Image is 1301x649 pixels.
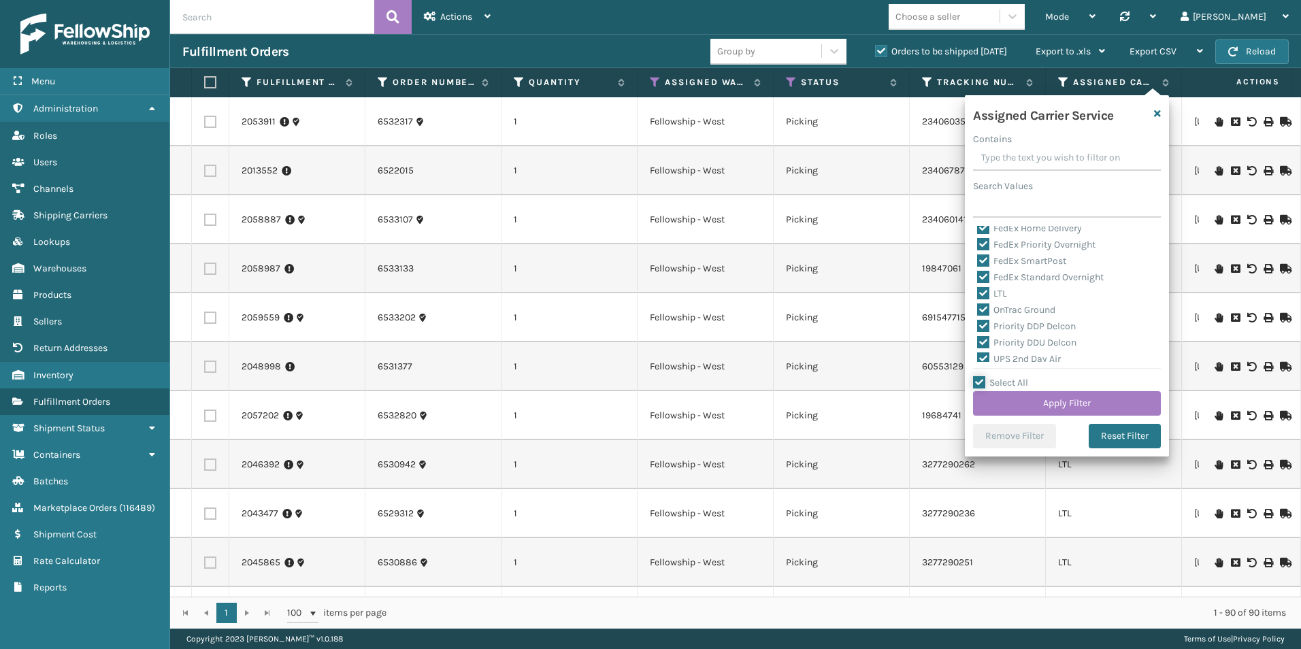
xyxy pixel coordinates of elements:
label: UPS 2nd Day Air [977,353,1061,365]
a: 6531377 [378,360,412,373]
td: 1 [501,97,638,146]
label: Quantity [529,76,611,88]
td: Fellowship - West [638,97,774,146]
td: Fellowship - West [638,538,774,587]
a: 6532317 [378,115,413,129]
td: 1 [501,440,638,489]
i: Print BOL [1264,117,1272,127]
td: 3277290240 [910,587,1046,636]
span: Mode [1045,11,1069,22]
div: Choose a seller [895,10,960,24]
td: 1 [501,146,638,195]
span: Actions [1193,71,1288,93]
label: Select All [973,377,1028,388]
label: FedEx Priority Overnight [977,239,1096,250]
i: Void BOL [1247,166,1255,176]
i: Print BOL [1264,411,1272,420]
span: items per page [287,603,386,623]
span: Channels [33,183,73,195]
td: 60553129 [910,342,1046,391]
span: Shipment Status [33,422,105,434]
td: LTL [1046,489,1182,538]
td: 1 [501,538,638,587]
span: Fulfillment Orders [33,396,110,407]
a: Terms of Use [1184,634,1231,644]
span: Actions [440,11,472,22]
i: On Hold [1215,509,1223,518]
i: Mark as Shipped [1280,166,1288,176]
label: FedEx Home Delivery [977,222,1082,234]
a: Privacy Policy [1233,634,1285,644]
td: Picking [774,587,910,636]
td: Picking [774,342,910,391]
td: 3277290262 [910,440,1046,489]
i: Cancel Fulfillment Order [1231,313,1239,322]
i: Void BOL [1247,313,1255,322]
td: LTL [1046,587,1182,636]
i: On Hold [1215,558,1223,567]
i: Print BOL [1264,460,1272,469]
i: On Hold [1215,264,1223,273]
div: Group by [717,44,755,59]
span: Menu [31,76,55,87]
i: Cancel Fulfillment Order [1231,362,1239,371]
a: 2059559 [242,311,280,324]
span: Return Addresses [33,342,108,354]
i: Cancel Fulfillment Order [1231,166,1239,176]
a: 6533107 [378,213,413,227]
span: Inventory [33,369,73,381]
h4: Assigned Carrier Service [973,103,1114,124]
label: Search Values [973,179,1033,193]
td: Picking [774,293,910,342]
span: Marketplace Orders [33,502,117,514]
td: 1 [501,293,638,342]
i: Mark as Shipped [1280,313,1288,322]
h3: Fulfillment Orders [182,44,289,60]
label: Priority DDP Delcon [977,320,1076,332]
i: Print BOL [1264,362,1272,371]
i: On Hold [1215,362,1223,371]
i: Cancel Fulfillment Order [1231,264,1239,273]
i: Cancel Fulfillment Order [1231,215,1239,224]
td: Fellowship - West [638,440,774,489]
td: 2340601410 [910,195,1046,244]
i: Void BOL [1247,411,1255,420]
i: Cancel Fulfillment Order [1231,460,1239,469]
i: Print BOL [1264,166,1272,176]
i: Print BOL [1264,509,1272,518]
a: 6532820 [378,409,416,422]
td: 1 [501,195,638,244]
i: Cancel Fulfillment Order [1231,117,1239,127]
span: Export CSV [1130,46,1176,57]
a: 6533202 [378,311,416,324]
i: Void BOL [1247,460,1255,469]
i: Void BOL [1247,558,1255,567]
a: 2045865 [242,556,280,569]
i: Cancel Fulfillment Order [1231,411,1239,420]
label: Order Number [393,76,475,88]
td: Fellowship - West [638,489,774,538]
a: 1 [216,603,237,623]
img: logo [20,14,150,54]
td: 1 [501,244,638,293]
td: 2340678711 [910,146,1046,195]
span: ( 116489 ) [119,502,155,514]
i: On Hold [1215,313,1223,322]
i: Mark as Shipped [1280,117,1288,127]
i: Cancel Fulfillment Order [1231,509,1239,518]
label: LTL [977,288,1007,299]
td: Picking [774,146,910,195]
td: 691547715 [910,293,1046,342]
td: 1 [501,391,638,440]
span: 100 [287,606,308,620]
a: 6522015 [378,164,414,178]
span: Shipping Carriers [33,210,108,221]
td: 3277290236 [910,489,1046,538]
i: Void BOL [1247,117,1255,127]
a: 6529312 [378,507,414,520]
td: Picking [774,391,910,440]
label: Assigned Warehouse [665,76,747,88]
button: Reload [1215,39,1289,64]
td: Fellowship - West [638,146,774,195]
div: 1 - 90 of 90 items [406,606,1286,620]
